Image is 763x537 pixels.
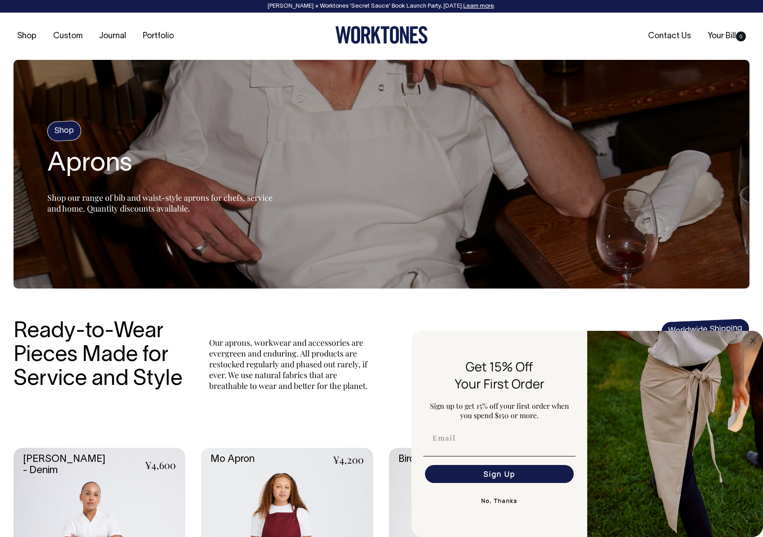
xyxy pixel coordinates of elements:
a: Contact Us [644,29,694,44]
a: Learn more [463,4,494,9]
a: Your Bill0 [704,29,749,44]
h3: Ready-to-Wear Pieces Made for Service and Style [14,320,189,391]
a: Shop [14,29,40,44]
a: Portfolio [139,29,178,44]
img: 5e34ad8f-4f05-4173-92a8-ea475ee49ac9.jpeg [587,331,763,537]
span: Your First Order [455,375,544,392]
a: Journal [96,29,130,44]
button: No, Thanks [423,492,576,510]
span: Get 15% Off [466,358,533,375]
input: Email [425,429,574,447]
div: [PERSON_NAME] × Worktones ‘Secret Sauce’ Book Launch Party, [DATE]. . [9,3,754,9]
h4: Shop [47,121,82,142]
button: Close dialog [748,335,758,346]
a: Custom [50,29,86,44]
span: Shop our range of bib and waist-style aprons for chefs, service and home. Quantity discounts avai... [47,192,273,214]
img: underline [423,456,576,456]
button: Sign Up [425,465,574,483]
div: FLYOUT Form [411,331,763,537]
span: 0 [736,32,746,41]
span: Sign up to get 15% off your first order when you spend $150 or more. [430,401,569,420]
span: Worldwide Shipping [661,318,750,342]
h2: Aprons [47,150,273,179]
p: Our aprons, workwear and accessories are evergreen and enduring. All products are restocked regul... [209,337,371,391]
